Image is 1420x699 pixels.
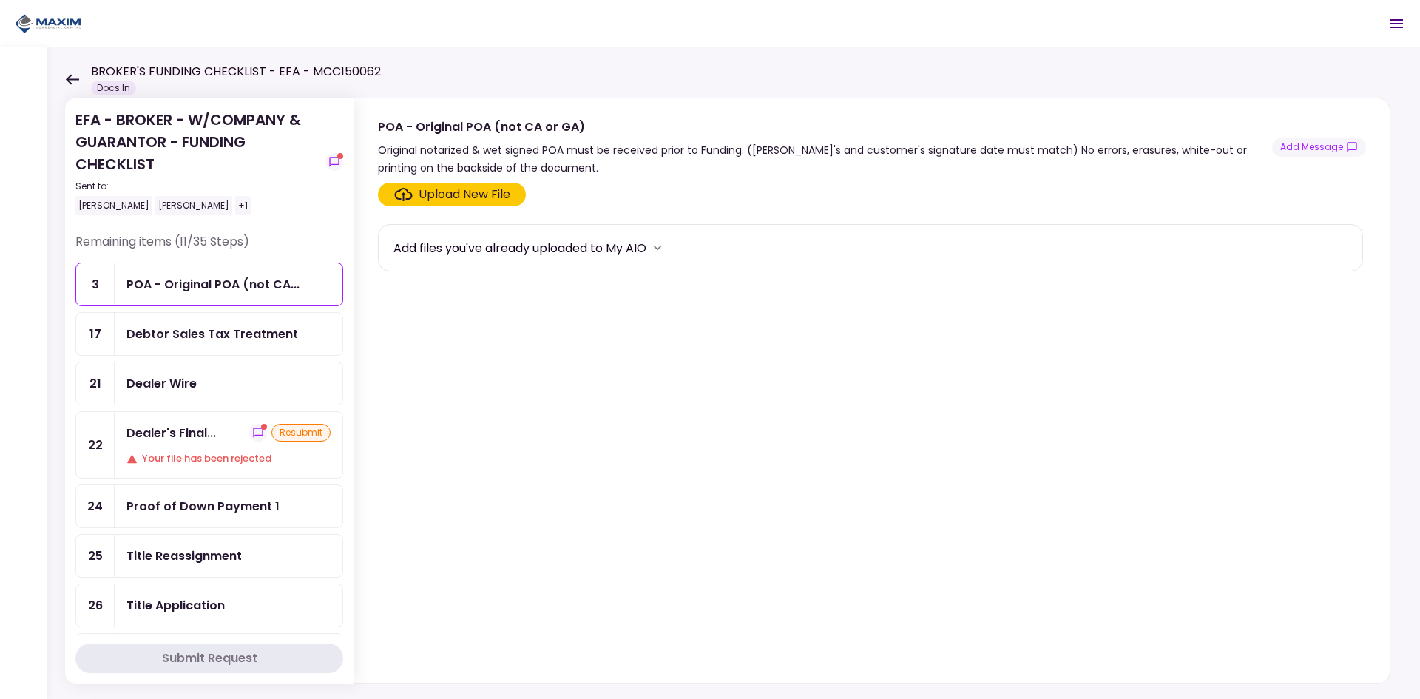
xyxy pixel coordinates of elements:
[75,196,152,215] div: [PERSON_NAME]
[91,81,136,95] div: Docs In
[126,374,197,393] div: Dealer Wire
[249,424,267,442] button: show-messages
[75,180,319,193] div: Sent to:
[75,411,343,479] a: 22Dealer's Final Invoiceshow-messagesresubmitYour file has been rejected
[126,497,280,516] div: Proof of Down Payment 1
[126,596,225,615] div: Title Application
[126,451,331,466] div: Your file has been rejected
[646,237,669,259] button: more
[1272,138,1366,157] button: show-messages
[75,109,319,215] div: EFA - BROKER - W/COMPANY & GUARANTOR - FUNDING CHECKLIST
[155,196,232,215] div: [PERSON_NAME]
[15,13,81,35] img: Partner icon
[126,424,216,442] div: Dealer's Final Invoice
[76,634,115,676] div: 27
[76,584,115,627] div: 26
[76,313,115,355] div: 17
[75,233,343,263] div: Remaining items (11/35 Steps)
[378,183,526,206] span: Click here to upload the required document
[76,263,115,305] div: 3
[75,633,343,677] a: 27Title Guarantee
[419,186,510,203] div: Upload New File
[75,584,343,627] a: 26Title Application
[378,118,1272,136] div: POA - Original POA (not CA or GA)
[325,153,343,171] button: show-messages
[76,485,115,527] div: 24
[126,275,300,294] div: POA - Original POA (not CA or GA)
[354,98,1390,684] div: POA - Original POA (not CA or GA)Original notarized & wet signed POA must be received prior to Fu...
[76,362,115,405] div: 21
[76,412,115,478] div: 22
[76,535,115,577] div: 25
[91,63,381,81] h1: BROKER'S FUNDING CHECKLIST - EFA - MCC150062
[75,534,343,578] a: 25Title Reassignment
[162,649,257,667] div: Submit Request
[75,484,343,528] a: 24Proof of Down Payment 1
[1379,6,1414,41] button: Open menu
[378,141,1272,177] div: Original notarized & wet signed POA must be received prior to Funding. ([PERSON_NAME]'s and custo...
[235,196,251,215] div: +1
[75,312,343,356] a: 17Debtor Sales Tax Treatment
[75,644,343,673] button: Submit Request
[393,239,646,257] div: Add files you've already uploaded to My AIO
[271,424,331,442] div: resubmit
[75,263,343,306] a: 3POA - Original POA (not CA or GA)
[126,547,242,565] div: Title Reassignment
[75,362,343,405] a: 21Dealer Wire
[126,325,298,343] div: Debtor Sales Tax Treatment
